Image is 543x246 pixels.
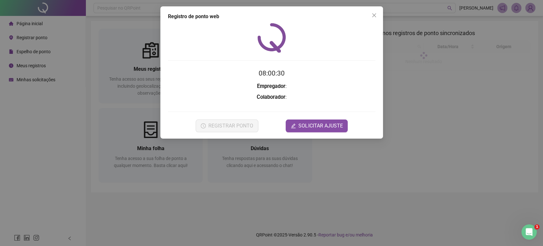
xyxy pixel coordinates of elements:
div: Registro de ponto web [168,13,375,20]
h3: : [168,93,375,101]
span: 1 [534,224,540,229]
time: 08:00:30 [259,69,285,77]
strong: Empregador [257,83,285,89]
h3: : [168,82,375,90]
button: editSOLICITAR AJUSTE [286,119,348,132]
span: close [372,13,377,18]
button: Close [369,10,379,20]
span: edit [291,123,296,128]
img: QRPoint [257,23,286,53]
button: REGISTRAR PONTO [195,119,258,132]
strong: Colaborador [257,94,285,100]
iframe: Intercom live chat [521,224,537,240]
span: SOLICITAR AJUSTE [298,122,343,130]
